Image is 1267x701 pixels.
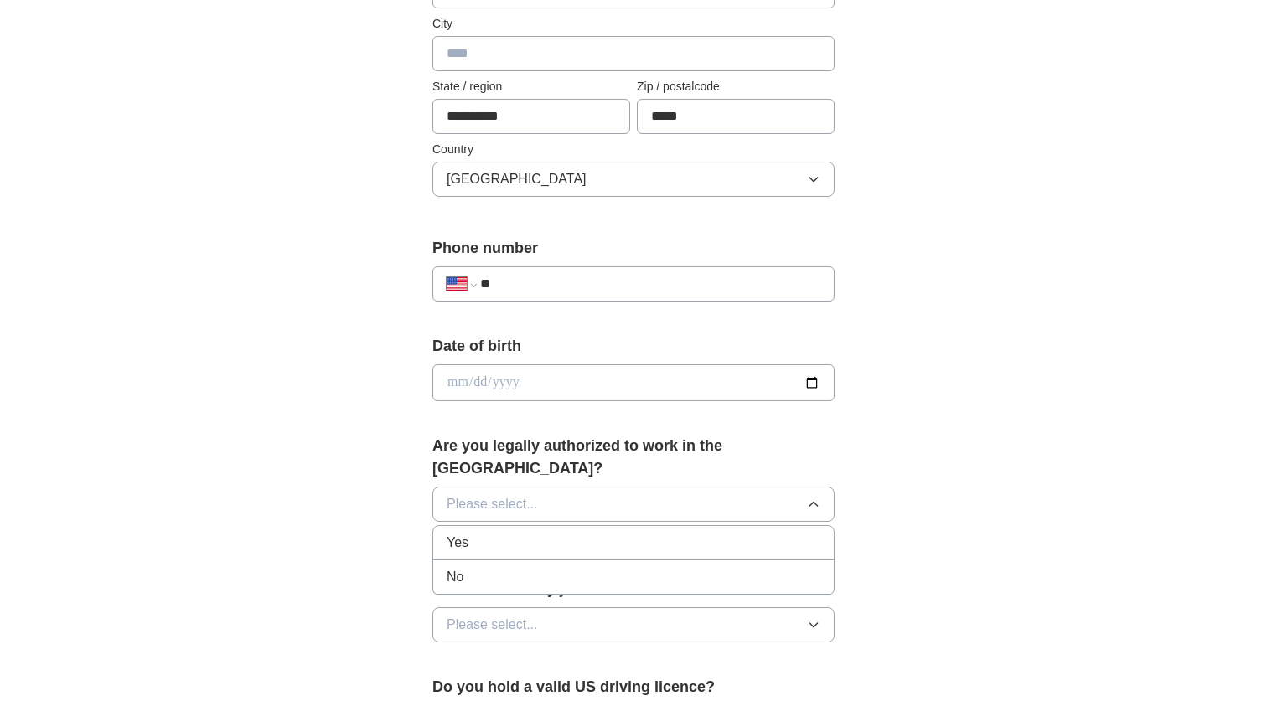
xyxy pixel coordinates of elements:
[447,169,587,189] span: [GEOGRAPHIC_DATA]
[432,435,835,480] label: Are you legally authorized to work in the [GEOGRAPHIC_DATA]?
[432,237,835,260] label: Phone number
[637,78,835,95] label: Zip / postalcode
[432,607,835,642] button: Please select...
[432,676,835,698] label: Do you hold a valid US driving licence?
[447,494,538,514] span: Please select...
[447,567,463,587] span: No
[432,487,835,522] button: Please select...
[432,141,835,158] label: Country
[432,335,835,358] label: Date of birth
[432,162,835,197] button: [GEOGRAPHIC_DATA]
[432,78,630,95] label: State / region
[432,15,835,33] label: City
[447,615,538,635] span: Please select...
[447,533,468,553] span: Yes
